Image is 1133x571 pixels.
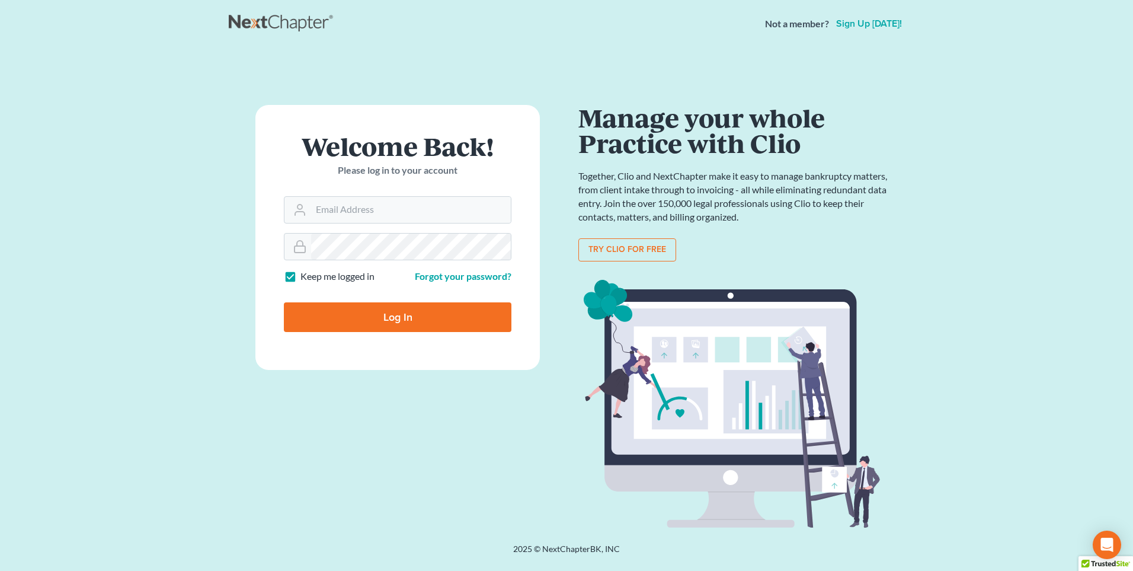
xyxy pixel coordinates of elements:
label: Keep me logged in [300,270,375,283]
div: Open Intercom Messenger [1093,531,1121,559]
a: Try clio for free [578,238,676,262]
h1: Manage your whole Practice with Clio [578,105,892,155]
div: 2025 © NextChapterBK, INC [229,543,904,564]
h1: Welcome Back! [284,133,511,159]
a: Forgot your password? [415,270,511,282]
input: Log In [284,302,511,332]
a: Sign up [DATE]! [834,19,904,28]
strong: Not a member? [765,17,829,31]
p: Together, Clio and NextChapter make it easy to manage bankruptcy matters, from client intake thro... [578,170,892,224]
input: Email Address [311,197,511,223]
p: Please log in to your account [284,164,511,177]
img: clio_bg-1f7fd5e12b4bb4ecf8b57ca1a7e67e4ff233b1f5529bdf2c1c242739b0445cb7.svg [578,276,892,533]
